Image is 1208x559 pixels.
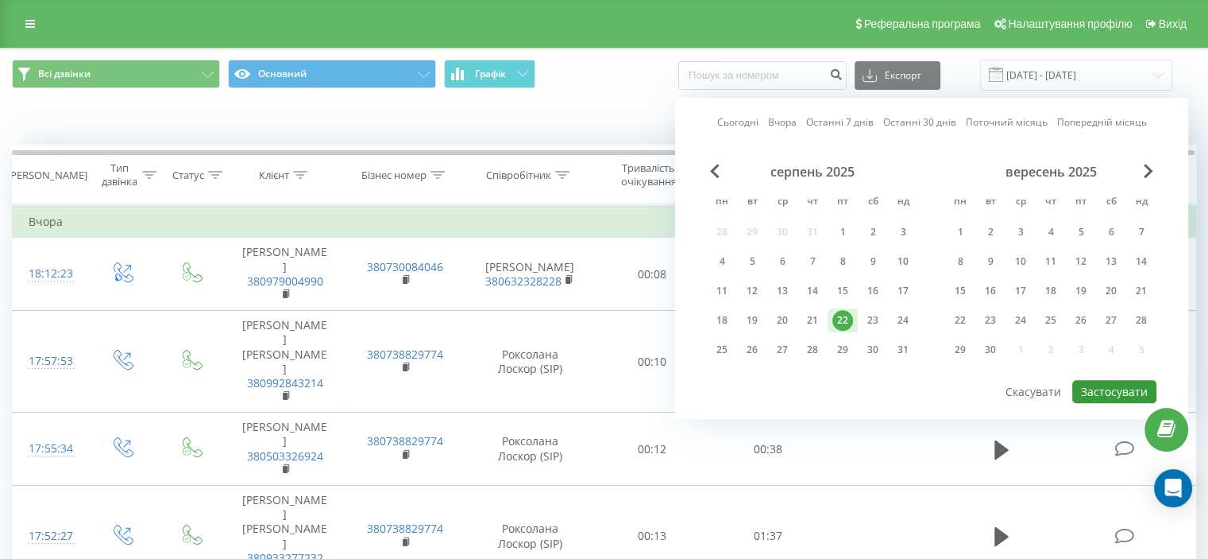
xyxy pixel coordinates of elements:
[863,251,883,272] div: 9
[966,115,1048,130] a: Поточний місяць
[975,250,1005,274] div: вт 9 вер 2025 р.
[893,222,913,243] div: 3
[1010,222,1031,243] div: 3
[38,68,91,80] span: Всі дзвінки
[997,380,1070,403] button: Скасувати
[863,340,883,360] div: 30
[367,521,443,536] a: 380738829774
[772,310,793,331] div: 20
[772,251,793,272] div: 6
[1126,250,1156,274] div: нд 14 вер 2025 р.
[1071,281,1091,301] div: 19
[486,169,551,182] div: Співробітник
[855,61,940,90] button: Експорт
[1036,250,1066,274] div: чт 11 вер 2025 р.
[1066,220,1096,244] div: пт 5 вер 2025 р.
[975,309,1005,332] div: вт 23 вер 2025 р.
[1101,281,1121,301] div: 20
[832,281,853,301] div: 15
[1071,251,1091,272] div: 12
[1131,251,1152,272] div: 14
[13,206,1196,238] td: Вчора
[1126,220,1156,244] div: нд 7 вер 2025 р.
[888,220,918,244] div: нд 3 серп 2025 р.
[1010,251,1031,272] div: 10
[945,279,975,303] div: пн 15 вер 2025 р.
[767,309,797,332] div: ср 20 серп 2025 р.
[975,338,1005,362] div: вт 30 вер 2025 р.
[712,251,732,272] div: 4
[712,310,732,331] div: 18
[980,251,1001,272] div: 9
[228,60,436,88] button: Основний
[797,250,828,274] div: чт 7 серп 2025 р.
[858,220,888,244] div: сб 2 серп 2025 р.
[1036,220,1066,244] div: чт 4 вер 2025 р.
[801,191,824,215] abbr: четвер
[1126,279,1156,303] div: нд 21 вер 2025 р.
[485,274,562,289] a: 380632328228
[1096,309,1126,332] div: сб 27 вер 2025 р.
[595,311,710,413] td: 00:10
[832,310,853,331] div: 22
[797,279,828,303] div: чт 14 серп 2025 р.
[888,338,918,362] div: нд 31 серп 2025 р.
[737,309,767,332] div: вт 19 серп 2025 р.
[832,251,853,272] div: 8
[595,238,710,311] td: 00:08
[7,169,87,182] div: [PERSON_NAME]
[806,115,874,130] a: Останні 7 днів
[367,347,443,362] a: 380738829774
[742,310,762,331] div: 19
[717,115,758,130] a: Сьогодні
[1005,220,1036,244] div: ср 3 вер 2025 р.
[1101,251,1121,272] div: 13
[1036,279,1066,303] div: чт 18 вер 2025 р.
[772,340,793,360] div: 27
[444,60,535,88] button: Графік
[945,250,975,274] div: пн 8 вер 2025 р.
[770,191,794,215] abbr: середа
[978,191,1002,215] abbr: вівторок
[712,340,732,360] div: 25
[1131,310,1152,331] div: 28
[707,250,737,274] div: пн 4 серп 2025 р.
[1040,310,1061,331] div: 25
[1096,250,1126,274] div: сб 13 вер 2025 р.
[1144,164,1153,178] span: Next Month
[742,281,762,301] div: 12
[863,222,883,243] div: 2
[1040,222,1061,243] div: 4
[950,222,971,243] div: 1
[802,281,823,301] div: 14
[828,250,858,274] div: пт 8 серп 2025 р.
[980,281,1001,301] div: 16
[1072,380,1156,403] button: Застосувати
[707,279,737,303] div: пн 11 серп 2025 р.
[1131,281,1152,301] div: 21
[707,338,737,362] div: пн 25 серп 2025 р.
[1126,309,1156,332] div: нд 28 вер 2025 р.
[172,169,204,182] div: Статус
[225,311,345,413] td: [PERSON_NAME] [PERSON_NAME]
[975,220,1005,244] div: вт 2 вер 2025 р.
[29,433,71,464] div: 17:55:34
[1057,115,1147,130] a: Попередній місяць
[737,250,767,274] div: вт 5 серп 2025 р.
[465,311,595,413] td: Роксолана Лоскор (SIP)
[247,274,323,289] a: 380979004990
[465,238,595,311] td: [PERSON_NAME]
[945,309,975,332] div: пн 22 вер 2025 р.
[247,375,323,390] a: 380992843214
[1005,309,1036,332] div: ср 24 вер 2025 р.
[1040,281,1061,301] div: 18
[367,433,443,448] a: 380738829774
[945,164,1156,180] div: вересень 2025
[948,191,972,215] abbr: понеділок
[1129,191,1153,215] abbr: неділя
[737,338,767,362] div: вт 26 серп 2025 р.
[888,250,918,274] div: нд 10 серп 2025 р.
[797,338,828,362] div: чт 28 серп 2025 р.
[1005,279,1036,303] div: ср 17 вер 2025 р.
[980,340,1001,360] div: 30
